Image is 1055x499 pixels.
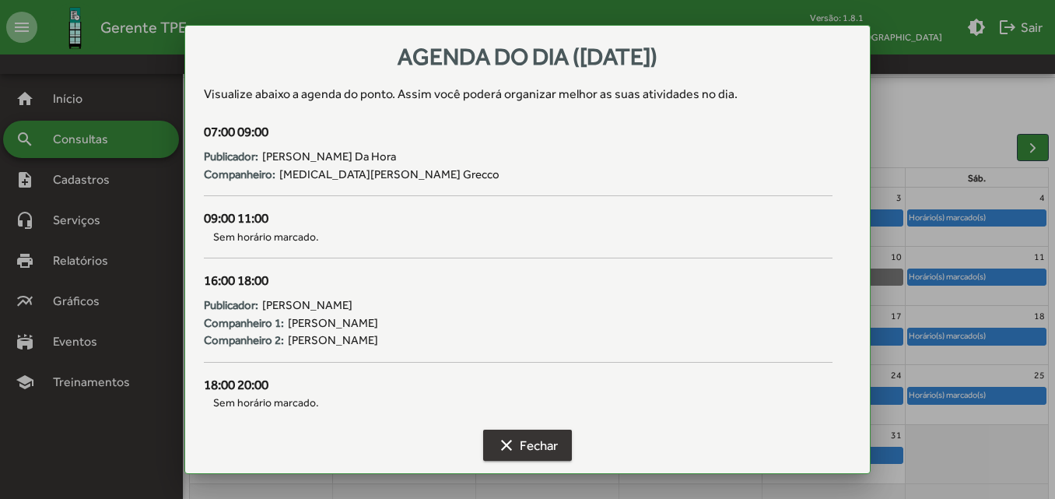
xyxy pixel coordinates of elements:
span: [PERSON_NAME] [288,332,378,350]
strong: Companheiro 1: [204,315,284,332]
span: Sem horário marcado. [204,229,832,245]
div: 18:00 20:00 [204,375,832,395]
div: 07:00 09:00 [204,122,832,142]
strong: Publicador: [204,297,258,315]
span: Fechar [497,431,558,459]
button: Fechar [483,430,572,461]
strong: Companheiro: [204,166,275,184]
strong: Companheiro 2: [204,332,284,350]
span: [MEDICAL_DATA][PERSON_NAME] Grecco [279,166,499,184]
div: Visualize abaixo a agenda do ponto . Assim você poderá organizar melhor as suas atividades no dia. [204,85,850,104]
div: 09:00 11:00 [204,209,832,229]
div: 16:00 18:00 [204,271,832,291]
mat-icon: clear [497,436,516,455]
span: [PERSON_NAME] [262,297,352,315]
span: [PERSON_NAME] [288,315,378,332]
span: [PERSON_NAME] Da Hora [262,148,396,166]
strong: Publicador: [204,148,258,166]
span: Sem horário marcado. [204,395,832,411]
span: Agenda do dia ([DATE]) [398,43,657,70]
